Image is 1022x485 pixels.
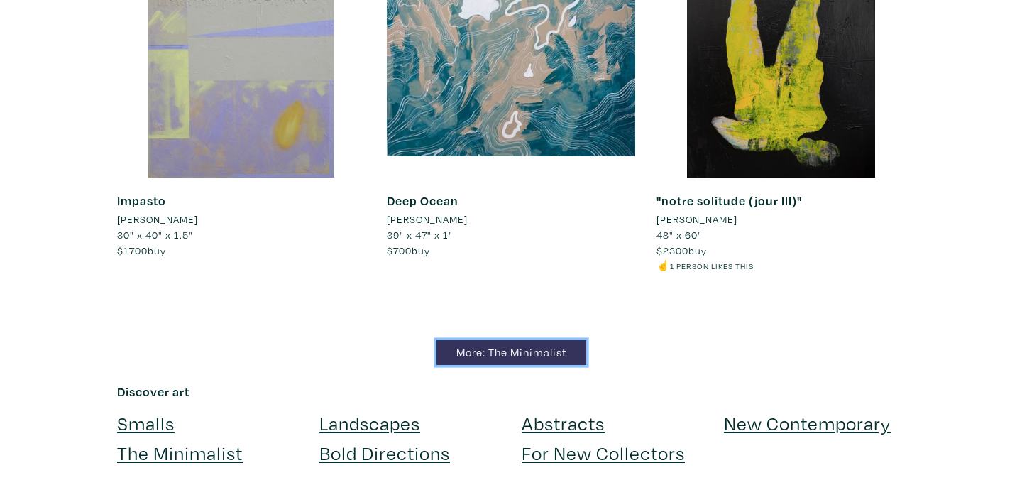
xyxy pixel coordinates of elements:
span: buy [117,244,166,257]
a: [PERSON_NAME] [656,212,905,227]
small: 1 person likes this [670,261,754,271]
a: [PERSON_NAME] [117,212,366,227]
a: Bold Directions [319,440,450,465]
li: [PERSON_NAME] [656,212,737,227]
h6: Discover art [117,384,905,400]
a: Smalls [117,410,175,435]
a: [PERSON_NAME] [387,212,635,227]
a: The Minimalist [117,440,243,465]
span: buy [656,244,707,257]
li: [PERSON_NAME] [117,212,198,227]
a: Deep Ocean [387,192,458,209]
a: More: The Minimalist [436,340,586,365]
a: Abstracts [522,410,605,435]
li: ☝️ [656,258,905,273]
span: 48" x 60" [656,228,702,241]
span: $700 [387,244,412,257]
span: buy [387,244,430,257]
span: $2300 [656,244,688,257]
a: "notre solitude (jour lll)" [656,192,802,209]
a: Impasto [117,192,166,209]
a: For New Collectors [522,440,685,465]
span: 39" x 47" x 1" [387,228,453,241]
a: New Contemporary [724,410,891,435]
span: 30" x 40" x 1.5" [117,228,193,241]
span: $1700 [117,244,148,257]
li: [PERSON_NAME] [387,212,468,227]
a: Landscapes [319,410,420,435]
